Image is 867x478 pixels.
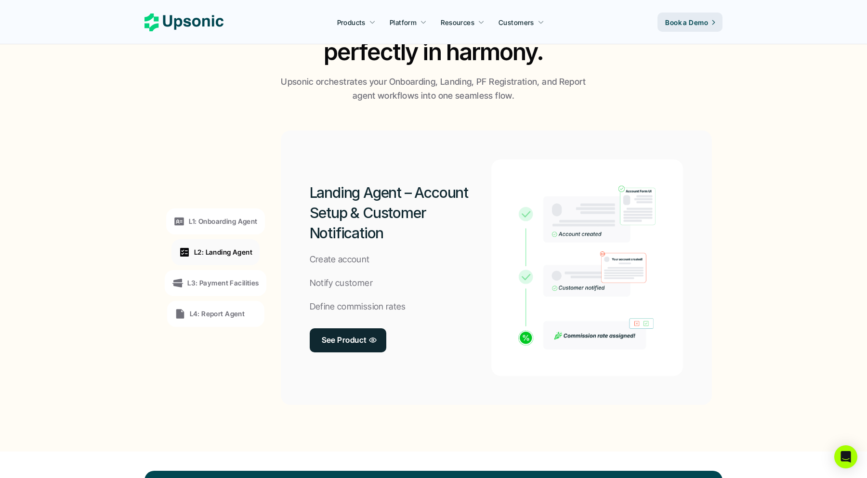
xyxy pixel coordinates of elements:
div: Open Intercom Messenger [834,445,857,468]
p: Notify customer [310,276,373,290]
h2: Landing Agent – Account Setup & Customer Notification [310,182,492,243]
p: Customers [499,17,534,27]
p: Book a Demo [665,17,708,27]
p: Resources [441,17,474,27]
p: L2: Landing Agent [194,247,252,257]
a: Products [331,13,381,31]
p: Create account [310,253,370,267]
p: See Product [322,333,367,347]
a: See Product [310,328,386,352]
p: L3: Payment Facilities [187,278,259,288]
a: Book a Demo [657,13,722,32]
p: Platform [390,17,417,27]
p: Upsonic orchestrates your Onboarding, Landing, PF Registration, and Report agent workflows into o... [277,75,590,103]
p: Define commission rates [310,300,406,314]
p: L4: Report Agent [190,309,245,319]
p: Products [337,17,366,27]
p: L1: Onboarding Agent [189,216,257,226]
